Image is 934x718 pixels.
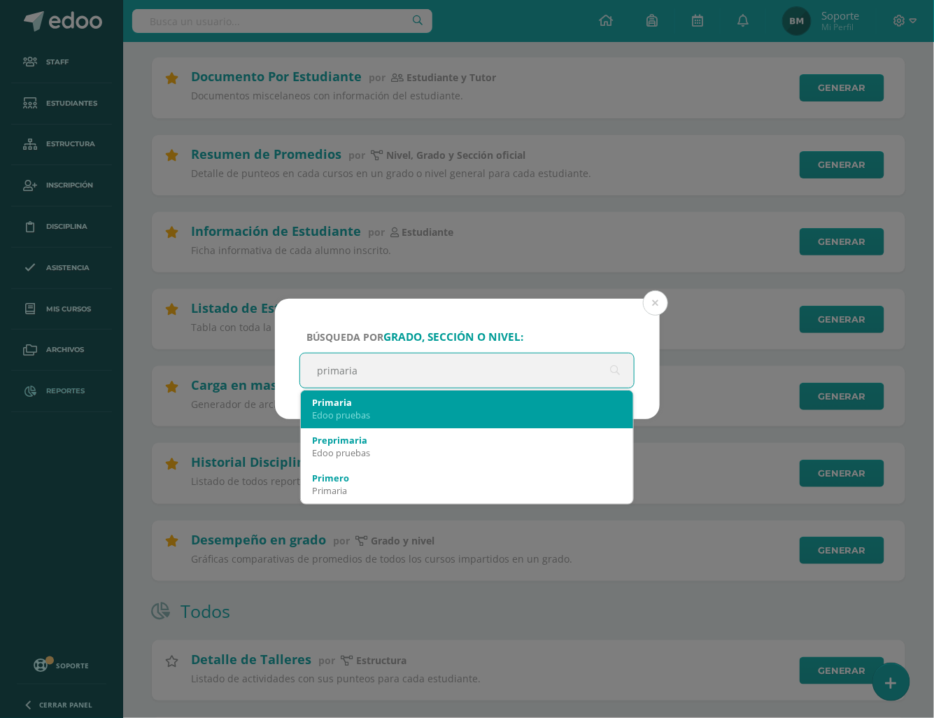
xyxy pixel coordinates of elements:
div: Primaria [312,484,623,497]
div: Edoo pruebas [312,446,623,459]
button: Close (Esc) [643,290,668,316]
strong: grado, sección o nivel: [384,330,524,344]
div: Preprimaria [312,434,623,446]
input: ej. Primero primaria, etc. [300,353,635,388]
span: Búsqueda por [306,330,524,344]
div: Primero [312,472,623,484]
div: Edoo pruebas [312,409,623,421]
div: Primaria [312,396,623,409]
